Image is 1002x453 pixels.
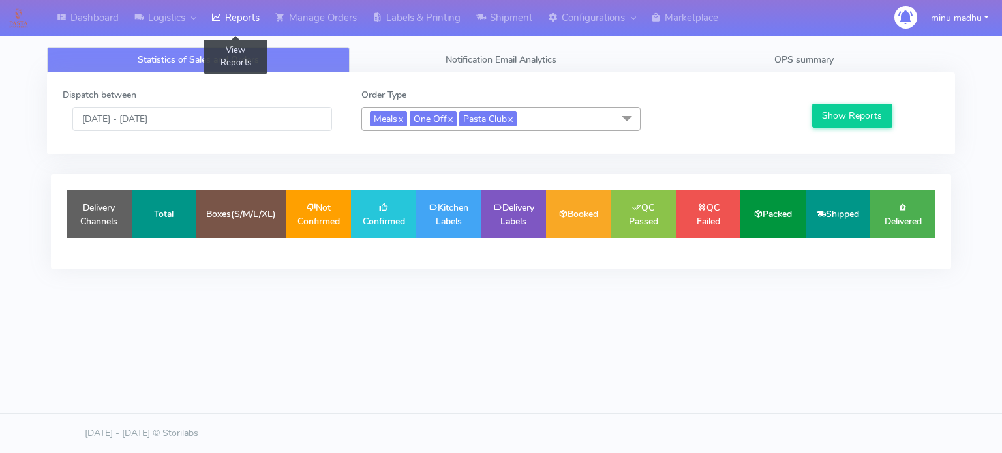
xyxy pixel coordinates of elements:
[67,190,132,238] td: Delivery Channels
[132,190,196,238] td: Total
[63,88,136,102] label: Dispatch between
[806,190,871,238] td: Shipped
[740,190,805,238] td: Packed
[676,190,740,238] td: QC Failed
[921,5,998,31] button: minu madhu
[196,190,286,238] td: Boxes(S/M/L/XL)
[410,111,457,126] span: One Off
[397,111,403,125] a: x
[459,111,517,126] span: Pasta Club
[447,111,453,125] a: x
[481,190,546,238] td: Delivery Labels
[870,190,935,238] td: Delivered
[370,111,407,126] span: Meals
[351,190,416,238] td: Confirmed
[611,190,675,238] td: QC Passed
[416,190,481,238] td: Kitchen Labels
[138,53,259,66] span: Statistics of Sales and Orders
[47,47,955,72] ul: Tabs
[361,88,406,102] label: Order Type
[546,190,611,238] td: Booked
[507,111,513,125] a: x
[812,104,892,128] button: Show Reports
[774,53,834,66] span: OPS summary
[446,53,556,66] span: Notification Email Analytics
[286,190,351,238] td: Not Confirmed
[72,107,332,131] input: Pick the Daterange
